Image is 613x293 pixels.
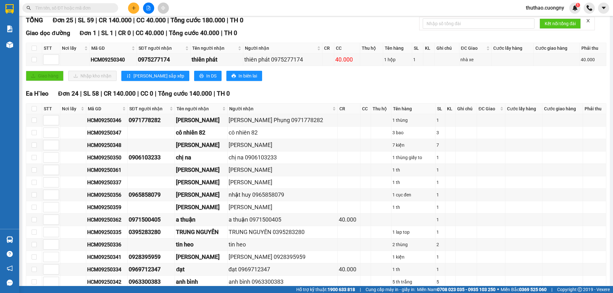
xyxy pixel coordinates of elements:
span: In DS [206,72,216,79]
td: 0965858079 [128,189,175,201]
span: search [26,6,31,10]
div: a thuận 0971500405 [229,215,337,224]
div: 1 thùng [392,117,434,124]
td: Yammaha Ngọc Phụng [175,114,227,127]
div: đạt [176,265,226,274]
div: 5 th trắng [392,278,434,285]
span: [PERSON_NAME] sắp xếp [133,72,184,79]
span: CC 40.000 [136,29,164,37]
div: 2 thùng [392,241,434,248]
th: Cước lấy hàng [505,104,542,114]
span: sort-ascending [126,74,131,79]
th: CC [334,43,360,54]
th: CR [322,43,335,54]
span: Mã GD [88,105,121,112]
td: HCM09250361 [86,164,128,176]
td: vương thu [175,176,227,189]
button: printerIn biên lai [226,71,262,81]
button: aim [158,3,169,14]
span: SĐT người nhận [129,105,168,112]
span: 1 [577,3,579,7]
span: SL 59 [78,16,94,24]
div: [PERSON_NAME] [176,203,226,212]
span: Giao dọc đường [26,29,70,37]
span: SL 1 [101,29,113,37]
div: [PERSON_NAME] [176,253,226,261]
td: HCM09250356 [86,189,128,201]
div: 0963300383 [129,277,174,286]
div: HCM09250359 [87,203,126,211]
span: Người nhận [229,105,331,112]
div: thiên phát [192,55,242,64]
td: HCM09250336 [86,238,128,251]
img: icon-new-feature [572,5,578,11]
div: HCM09250348 [87,141,126,149]
td: nhật huy [175,189,227,201]
span: aim [161,6,165,10]
span: Nơi lấy [62,45,83,52]
div: 40.000 [581,56,605,63]
td: 0963300383 [128,276,175,288]
span: SL 58 [83,90,99,97]
div: 1 [436,204,444,211]
span: caret-down [601,5,607,11]
div: 1 th [392,166,434,173]
div: [PERSON_NAME] [229,203,337,212]
div: 1 lap top [392,229,434,236]
span: question-circle [7,251,13,257]
div: 0969712347 [129,265,174,274]
span: TH 0 [230,16,243,24]
span: | [132,29,134,37]
td: HCM09250350 [86,151,128,164]
div: [PERSON_NAME] 0928395959 [229,253,337,261]
div: 1 th [392,266,434,273]
th: SL [412,43,423,54]
td: HCM09250359 [86,201,128,214]
div: 0395283280 [129,228,174,237]
div: 3 [436,129,444,136]
span: file-add [146,6,151,10]
div: 7 [436,142,444,149]
th: Tên hàng [391,104,435,114]
button: plus [128,3,139,14]
span: printer [231,74,236,79]
span: printer [199,74,204,79]
div: 1 [413,56,422,63]
span: Cung cấp máy in - giấy in: [366,286,415,293]
th: KL [423,43,435,54]
td: HCM09250341 [86,251,128,263]
div: thiên phát 0975277174 [244,55,321,64]
div: 1 [436,191,444,198]
div: đạt 0969712347 [229,265,337,274]
span: | [551,286,552,293]
span: Hỗ trợ kỹ thuật: [296,286,355,293]
span: ĐC Giao [461,45,485,52]
sup: 1 [576,3,580,7]
div: 40.000 [339,215,359,224]
span: TỔNG [26,16,43,24]
div: [PERSON_NAME] [176,141,226,150]
div: 0975277174 [138,55,190,64]
div: TRUNG NGUYÊN 0395283280 [229,228,337,237]
div: a thuận [176,215,226,224]
span: TH 0 [217,90,230,97]
span: | [115,29,117,37]
td: 0906103233 [128,151,175,164]
span: close [586,18,590,23]
div: [PERSON_NAME] [176,190,226,199]
div: 3 bao [392,129,434,136]
span: In biên lai [238,72,257,79]
button: caret-down [598,3,609,14]
td: HCM09250362 [86,214,128,226]
td: 0928395959 [128,251,175,263]
div: 1 [436,266,444,273]
th: STT [42,104,60,114]
td: HCM09250346 [86,114,128,127]
td: HCM09250342 [86,276,128,288]
div: HCM09250342 [87,278,126,286]
div: HCM09250356 [87,191,126,199]
span: | [155,90,156,97]
div: 1 [436,117,444,124]
div: cô nhiên 82 [229,128,337,137]
div: cô nhiên 82 [176,128,226,137]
